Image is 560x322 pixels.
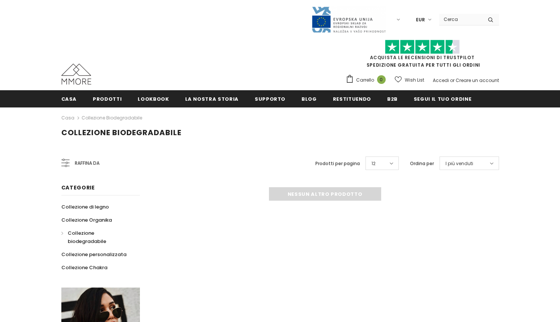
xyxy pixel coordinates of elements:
[416,16,425,24] span: EUR
[185,95,239,103] span: La nostra storia
[93,90,122,107] a: Prodotti
[356,76,374,84] span: Carrello
[61,95,77,103] span: Casa
[385,40,460,54] img: Fidati di Pilot Stars
[93,95,122,103] span: Prodotti
[405,76,424,84] span: Wish List
[138,95,169,103] span: Lookbook
[61,251,126,258] span: Collezione personalizzata
[414,90,471,107] a: Segui il tuo ordine
[311,6,386,33] img: Javni Razpis
[315,160,360,167] label: Prodotti per pagina
[333,90,371,107] a: Restituendo
[61,213,112,227] a: Collezione Organika
[255,90,285,107] a: supporto
[450,77,455,83] span: or
[61,264,107,271] span: Collezione Chakra
[346,43,499,68] span: SPEDIZIONE GRATUITA PER TUTTI GLI ORDINI
[410,160,434,167] label: Ordina per
[439,14,482,25] input: Search Site
[61,127,181,138] span: Collezione biodegradabile
[82,115,142,121] a: Collezione biodegradabile
[346,75,389,86] a: Carrello 0
[302,90,317,107] a: Blog
[61,64,91,85] img: Casi MMORE
[61,113,74,122] a: Casa
[456,77,499,83] a: Creare un account
[302,95,317,103] span: Blog
[185,90,239,107] a: La nostra storia
[370,54,475,61] a: Acquista le recensioni di TrustPilot
[387,90,398,107] a: B2B
[61,227,132,248] a: Collezione biodegradabile
[387,95,398,103] span: B2B
[333,95,371,103] span: Restituendo
[433,77,449,83] a: Accedi
[138,90,169,107] a: Lookbook
[68,230,106,245] span: Collezione biodegradabile
[414,95,471,103] span: Segui il tuo ordine
[61,90,77,107] a: Casa
[61,203,109,210] span: Collezione di legno
[61,216,112,224] span: Collezione Organika
[61,184,95,191] span: Categorie
[311,16,386,22] a: Javni Razpis
[446,160,473,167] span: I più venduti
[371,160,376,167] span: 12
[61,200,109,213] a: Collezione di legno
[377,75,386,84] span: 0
[255,95,285,103] span: supporto
[61,248,126,261] a: Collezione personalizzata
[61,261,107,274] a: Collezione Chakra
[395,73,424,86] a: Wish List
[75,159,100,167] span: Raffina da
